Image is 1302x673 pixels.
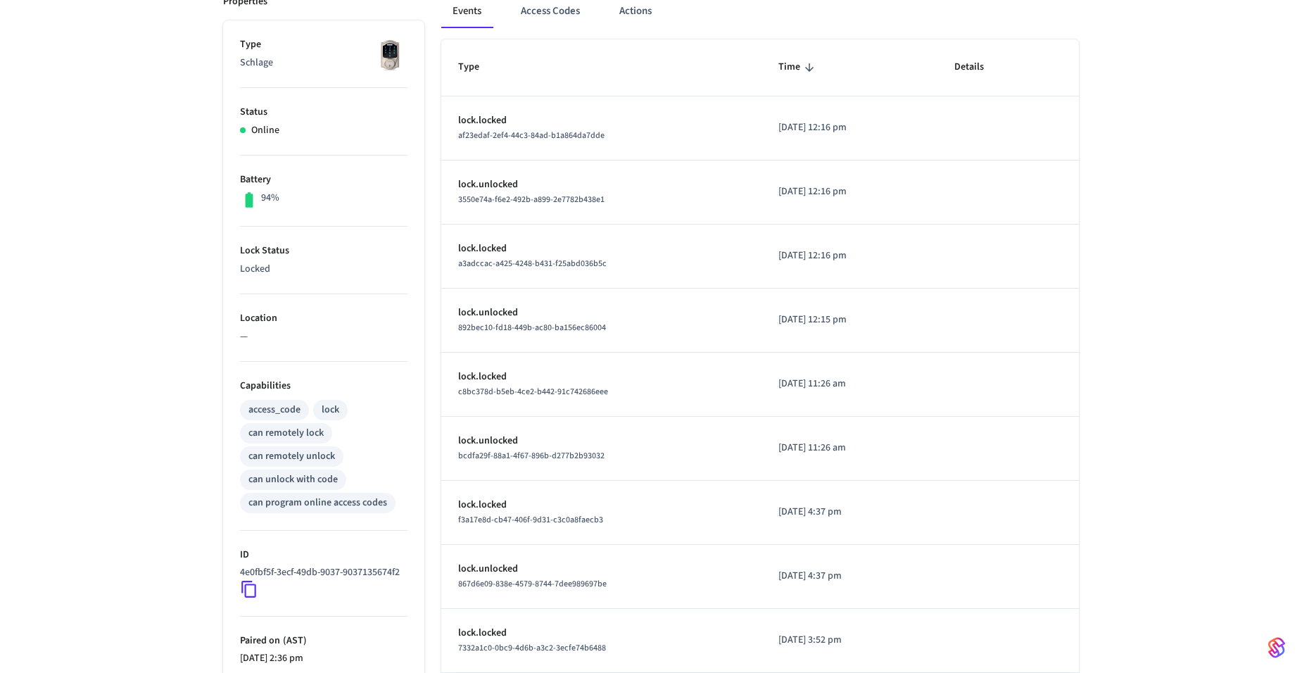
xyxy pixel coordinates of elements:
[248,472,338,487] div: can unlock with code
[458,113,745,128] p: lock.locked
[458,56,498,78] span: Type
[778,377,921,391] p: [DATE] 11:26 am
[778,441,921,455] p: [DATE] 11:26 am
[248,449,335,464] div: can remotely unlock
[248,496,387,510] div: can program online access codes
[778,184,921,199] p: [DATE] 12:16 pm
[240,105,407,120] p: Status
[778,569,921,584] p: [DATE] 4:37 pm
[458,498,745,512] p: lock.locked
[240,548,407,562] p: ID
[240,634,407,648] p: Paired on
[458,578,607,590] span: 867d6e09-838e-4579-8744-7dee989697be
[458,177,745,192] p: lock.unlocked
[280,634,307,648] span: ( AST )
[458,386,608,398] span: c8bc378d-b5eb-4ce2-b442-91c742686eee
[248,426,324,441] div: can remotely lock
[372,37,407,73] img: Schlage Sense Smart Deadbolt with Camelot Trim, Front
[458,450,605,462] span: bcdfa29f-88a1-4f67-896b-d277b2b93032
[251,123,279,138] p: Online
[240,379,407,394] p: Capabilities
[458,130,605,141] span: af23edaf-2ef4-44c3-84ad-b1a864da7dde
[778,633,921,648] p: [DATE] 3:52 pm
[458,642,606,654] span: 7332a1c0-0bc9-4d6b-a3c2-3ecfe74b6488
[240,56,407,70] p: Schlage
[322,403,339,417] div: lock
[240,311,407,326] p: Location
[240,37,407,52] p: Type
[458,370,745,384] p: lock.locked
[240,329,407,344] p: —
[778,505,921,520] p: [DATE] 4:37 pm
[458,322,606,334] span: 892bec10-fd18-449b-ac80-ba156ec86004
[248,403,301,417] div: access_code
[240,244,407,258] p: Lock Status
[1268,636,1285,659] img: SeamLogoGradient.69752ec5.svg
[954,56,1002,78] span: Details
[261,191,279,206] p: 94%
[778,120,921,135] p: [DATE] 12:16 pm
[458,514,603,526] span: f3a17e8d-cb47-406f-9d31-c3c0a8faecb3
[778,249,921,263] p: [DATE] 12:16 pm
[240,172,407,187] p: Battery
[458,434,745,448] p: lock.unlocked
[458,626,745,641] p: lock.locked
[778,56,819,78] span: Time
[240,262,407,277] p: Locked
[458,241,745,256] p: lock.locked
[458,306,745,320] p: lock.unlocked
[240,651,407,666] p: [DATE] 2:36 pm
[458,258,607,270] span: a3adccac-a425-4248-b431-f25abd036b5c
[458,194,605,206] span: 3550e74a-f6e2-492b-a899-2e7782b438e1
[458,562,745,577] p: lock.unlocked
[240,565,400,580] p: 4e0fbf5f-3ecf-49db-9037-9037135674f2
[778,313,921,327] p: [DATE] 12:15 pm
